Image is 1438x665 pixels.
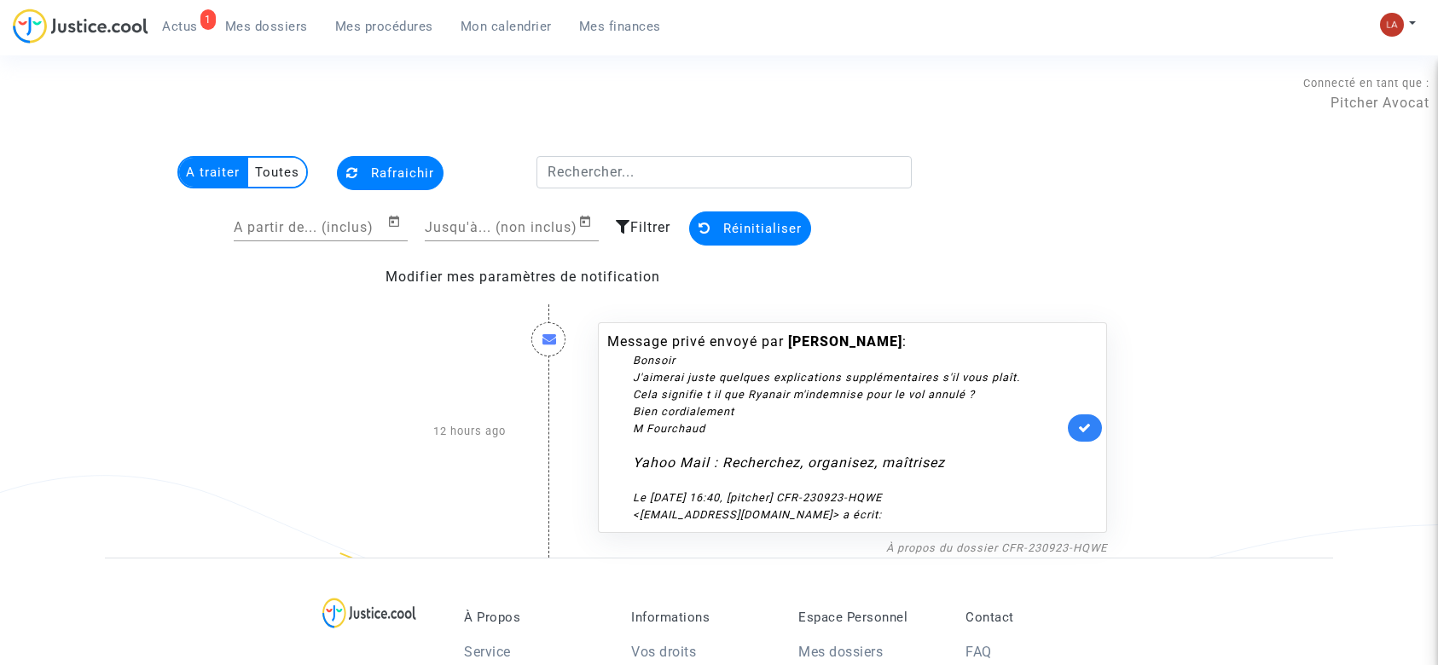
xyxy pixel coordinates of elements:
[633,352,1064,523] div: Bonsoir
[798,644,883,660] a: Mes dossiers
[633,489,1064,506] div: Le [DATE] 16:40, [pitcher] CFR-230923-HQWE
[578,211,599,232] button: Open calendar
[179,158,248,187] multi-toggle-item: A traiter
[386,269,660,285] a: Modifier mes paramètres de notification
[1380,13,1404,37] img: 3f9b7d9779f7b0ffc2b90d026f0682a9
[464,644,511,660] a: Service
[536,156,913,188] input: Rechercher...
[322,14,447,39] a: Mes procédures
[630,219,670,235] span: Filtrer
[335,19,433,34] span: Mes procédures
[633,386,1064,403] div: Cela signifie t il que Ryanair m'indemnise pour le vol annulé ?
[387,211,408,232] button: Open calendar
[633,403,1064,420] div: Bien cordialement
[788,333,902,350] b: [PERSON_NAME]
[318,305,519,558] div: 12 hours ago
[371,165,434,181] span: Rafraichir
[633,369,1064,386] div: J'aimerai juste quelques explications supplémentaires s'il vous plaît.
[162,19,198,34] span: Actus
[461,19,552,34] span: Mon calendrier
[579,19,661,34] span: Mes finances
[965,610,1107,625] p: Contact
[447,14,565,39] a: Mon calendrier
[886,541,1107,554] a: À propos du dossier CFR-230923-HQWE
[337,156,444,190] button: Rafraichir
[631,610,773,625] p: Informations
[248,158,306,187] multi-toggle-item: Toutes
[607,332,1064,523] div: Message privé envoyé par :
[633,454,945,471] a: Yahoo Mail : Recherchez, organisez, maîtrisez
[798,610,940,625] p: Espace Personnel
[633,506,1064,523] div: <[EMAIL_ADDRESS][DOMAIN_NAME]> a écrit:
[723,221,802,236] span: Réinitialiser
[13,9,148,43] img: jc-logo.svg
[689,211,811,246] button: Réinitialiser
[464,610,606,625] p: À Propos
[631,644,696,660] a: Vos droits
[1303,77,1429,90] span: Connecté en tant que :
[225,19,308,34] span: Mes dossiers
[212,14,322,39] a: Mes dossiers
[565,14,675,39] a: Mes finances
[200,9,216,30] div: 1
[633,420,1064,523] div: M Fourchaud
[965,644,992,660] a: FAQ
[148,14,212,39] a: 1Actus
[322,598,417,628] img: logo-lg.svg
